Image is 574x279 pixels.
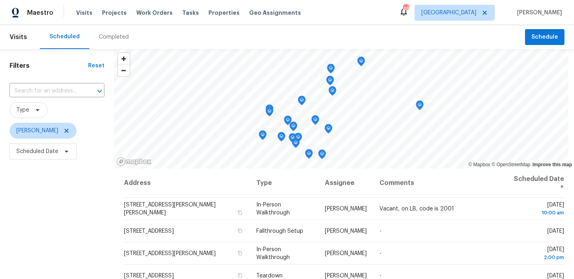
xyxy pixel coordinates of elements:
span: [DATE] [547,228,564,234]
span: Fallthrough Setup [256,228,303,234]
span: [GEOGRAPHIC_DATA] [421,9,476,17]
span: In-Person Walkthrough [256,247,290,260]
span: Tasks [182,10,199,16]
button: Copy Address [236,209,244,216]
span: Work Orders [136,9,173,17]
span: Maestro [27,9,53,17]
th: Type [250,169,318,198]
span: [PERSON_NAME] [16,127,58,135]
span: Teardown [256,273,283,279]
span: - [379,251,381,256]
h1: Filters [10,62,88,70]
div: Map marker [326,76,334,88]
button: Copy Address [236,272,244,279]
div: Map marker [289,122,297,134]
canvas: Map [114,49,568,169]
th: Assignee [318,169,373,198]
span: Properties [208,9,240,17]
div: Map marker [305,149,313,161]
span: [PERSON_NAME] [514,9,562,17]
button: Copy Address [236,250,244,257]
span: Type [16,106,29,114]
span: - [379,273,381,279]
div: Map marker [259,130,267,143]
div: Map marker [311,115,319,128]
th: Scheduled Date ↑ [505,169,564,198]
span: [DATE] [547,273,564,279]
button: Schedule [525,29,564,45]
a: Mapbox [468,162,490,167]
a: Improve this map [533,162,572,167]
div: Map marker [327,64,335,76]
div: Reset [88,62,104,70]
span: In-Person Walkthrough [256,202,290,216]
a: Mapbox homepage [116,157,151,166]
div: Map marker [265,104,273,117]
span: Visits [10,28,27,46]
div: Map marker [277,132,285,144]
span: [PERSON_NAME] [325,251,367,256]
th: Address [124,169,250,198]
div: Map marker [318,149,326,162]
span: [STREET_ADDRESS] [124,273,174,279]
button: Zoom out [118,65,130,76]
span: [PERSON_NAME] [325,206,367,212]
span: [PERSON_NAME] [325,273,367,279]
div: Map marker [265,107,273,119]
span: [DATE] [512,202,564,217]
span: Vacant, on LB, code is 2001 [379,206,454,212]
div: 10:00 am [512,209,564,217]
span: - [379,228,381,234]
div: Map marker [294,133,302,145]
div: Scheduled [49,33,80,41]
span: [STREET_ADDRESS][PERSON_NAME][PERSON_NAME] [124,202,216,216]
button: Copy Address [236,227,244,234]
div: 2:00 pm [512,253,564,261]
div: Map marker [298,96,306,108]
span: Projects [102,9,127,17]
div: Map marker [328,86,336,98]
span: Visits [76,9,92,17]
div: Map marker [324,124,332,136]
div: Map marker [416,100,424,113]
a: OpenStreetMap [491,162,530,167]
th: Comments [373,169,505,198]
span: Geo Assignments [249,9,301,17]
input: Search for an address... [10,85,82,97]
span: Scheduled Date [16,147,58,155]
span: [STREET_ADDRESS] [124,228,174,234]
span: [PERSON_NAME] [325,228,367,234]
div: Map marker [289,133,297,145]
button: Zoom in [118,53,130,65]
button: Open [94,86,105,97]
div: Map marker [357,57,365,69]
div: Map marker [284,116,292,128]
div: Completed [99,33,129,41]
div: 48 [403,5,409,13]
span: Schedule [531,32,558,42]
span: [STREET_ADDRESS][PERSON_NAME] [124,251,216,256]
span: [DATE] [512,247,564,261]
